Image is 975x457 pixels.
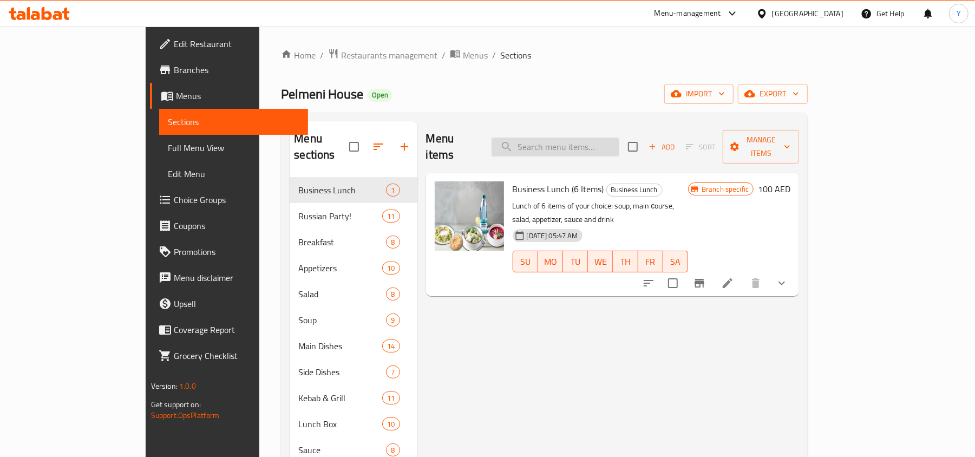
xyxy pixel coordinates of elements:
[298,236,386,249] span: Breakfast
[150,31,309,57] a: Edit Restaurant
[294,130,349,163] h2: Menu sections
[150,239,309,265] a: Promotions
[391,134,417,160] button: Add section
[607,184,662,196] span: Business Lunch
[738,84,808,104] button: export
[150,343,309,369] a: Grocery Checklist
[500,49,531,62] span: Sections
[769,270,795,296] button: show more
[647,141,676,153] span: Add
[382,417,400,430] div: items
[386,365,400,378] div: items
[518,254,534,270] span: SU
[150,83,309,109] a: Menus
[492,138,619,156] input: search
[957,8,961,19] span: Y
[563,251,588,272] button: TU
[150,265,309,291] a: Menu disclaimer
[290,333,417,359] div: Main Dishes14
[588,251,613,272] button: WE
[731,133,790,160] span: Manage items
[281,82,363,106] span: Pelmeni House
[159,161,309,187] a: Edit Menu
[592,254,608,270] span: WE
[174,349,300,362] span: Grocery Checklist
[168,167,300,180] span: Edit Menu
[663,251,688,272] button: SA
[382,210,400,223] div: items
[151,397,201,412] span: Get support on:
[387,445,399,455] span: 8
[298,262,382,275] span: Appetizers
[664,84,734,104] button: import
[298,365,386,378] span: Side Dishes
[290,359,417,385] div: Side Dishes7
[174,245,300,258] span: Promotions
[644,139,679,155] span: Add item
[320,49,324,62] li: /
[383,263,399,273] span: 10
[386,236,400,249] div: items
[176,89,300,102] span: Menus
[383,341,399,351] span: 14
[606,184,663,197] div: Business Lunch
[513,251,538,272] button: SU
[542,254,559,270] span: MO
[168,115,300,128] span: Sections
[387,315,399,325] span: 9
[365,134,391,160] span: Sort sections
[174,37,300,50] span: Edit Restaurant
[383,393,399,403] span: 11
[638,251,663,272] button: FR
[723,130,799,164] button: Manage items
[298,340,382,352] div: Main Dishes
[386,288,400,301] div: items
[298,391,382,404] span: Kebab & Grill
[386,314,400,327] div: items
[513,181,604,197] span: Business Lunch (6 Items)
[298,184,386,197] span: Business Lunch
[383,419,399,429] span: 10
[617,254,633,270] span: TH
[387,289,399,299] span: 8
[668,254,684,270] span: SA
[290,255,417,281] div: Appetizers10
[290,203,417,229] div: Russian Party!11
[290,411,417,437] div: Lunch Box10
[382,391,400,404] div: items
[386,443,400,456] div: items
[298,443,386,456] div: Sauce
[387,367,399,377] span: 7
[290,281,417,307] div: Salad8
[697,184,753,194] span: Branch specific
[151,379,178,393] span: Version:
[174,271,300,284] span: Menu disclaimer
[150,213,309,239] a: Coupons
[567,254,584,270] span: TU
[298,417,382,430] span: Lunch Box
[426,130,479,163] h2: Menu items
[772,8,843,19] div: [GEOGRAPHIC_DATA]
[679,139,723,155] span: Select section first
[298,288,386,301] span: Salad
[174,63,300,76] span: Branches
[290,385,417,411] div: Kebab & Grill11
[621,135,644,158] span: Select section
[644,139,679,155] button: Add
[522,231,583,241] span: [DATE] 05:47 AM
[174,297,300,310] span: Upsell
[174,193,300,206] span: Choice Groups
[538,251,563,272] button: MO
[159,109,309,135] a: Sections
[383,211,399,221] span: 11
[463,49,488,62] span: Menus
[298,314,386,327] span: Soup
[775,277,788,290] svg: Show Choices
[673,87,725,101] span: import
[290,307,417,333] div: Soup9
